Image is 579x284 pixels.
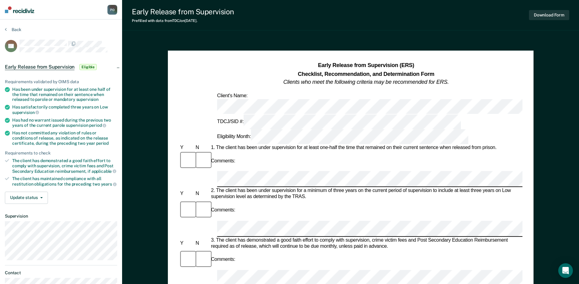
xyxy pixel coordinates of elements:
[210,237,523,250] div: 3. The client has demonstrated a good faith effort to comply with supervision, crime victim fees ...
[92,169,116,174] span: applicable
[5,192,48,204] button: Update status
[5,6,34,13] img: Recidiviz
[5,214,117,219] dt: Supervision
[5,79,117,84] div: Requirements validated by OIMS data
[89,123,106,128] span: period
[216,129,469,144] div: Eligibility Month:
[194,191,209,197] div: N
[96,141,109,146] span: period
[283,79,449,85] em: Clients who meet the following criteria may be recommended for ERS.
[12,87,117,102] div: Has been under supervision for at least one half of the time that remained on their sentence when...
[107,5,117,15] button: PO
[318,62,414,69] strong: Early Release from Supervision (ERS)
[179,191,194,197] div: Y
[210,257,237,263] div: Comments:
[558,263,573,278] div: Open Intercom Messenger
[179,240,194,247] div: Y
[194,145,209,151] div: N
[12,158,117,174] div: The client has demonstrated a good faith effort to comply with supervision, crime victim fees and...
[12,130,117,146] div: Has not committed any violation of rules or conditions of release, as indicated on the release ce...
[216,114,462,129] div: TDCJ/SID #:
[79,64,97,70] span: Eligible
[5,64,74,70] span: Early Release from Supervision
[210,158,237,164] div: Comments:
[529,10,569,20] button: Download Form
[101,182,117,186] span: years
[12,176,117,186] div: The client has maintained compliance with all restitution obligations for the preceding two
[179,145,194,151] div: Y
[194,240,209,247] div: N
[107,5,117,15] div: P O
[132,19,234,23] div: Prefilled with data from TDCJ on [DATE] .
[76,97,99,102] span: supervision
[12,110,39,115] span: supervision
[210,145,523,151] div: 1. The client has been under supervision for at least one-half the time that remained on their cu...
[210,208,237,214] div: Comments:
[5,270,117,275] dt: Contact
[210,188,523,200] div: 2. The client has been under supervision for a minimum of three years on the current period of su...
[298,71,434,77] strong: Checklist, Recommendation, and Determination Form
[12,105,117,115] div: Has satisfactorily completed three years on Low
[5,151,117,156] div: Requirements to check
[132,7,234,16] div: Early Release from Supervision
[12,118,117,128] div: Has had no warrant issued during the previous two years of the current parole supervision
[5,27,21,32] button: Back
